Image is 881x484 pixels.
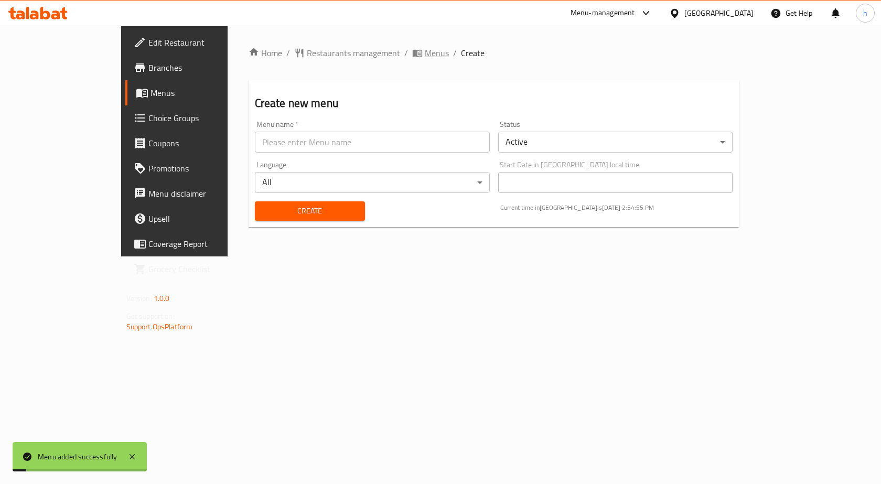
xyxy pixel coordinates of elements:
span: Edit Restaurant [148,36,260,49]
span: Menus [151,87,260,99]
span: Restaurants management [307,47,400,59]
div: Active [498,132,733,153]
li: / [286,47,290,59]
p: Current time in [GEOGRAPHIC_DATA] is [DATE] 2:54:55 PM [500,203,733,212]
div: [GEOGRAPHIC_DATA] [684,7,754,19]
a: Restaurants management [294,47,400,59]
span: Branches [148,61,260,74]
button: Create [255,201,365,221]
a: Branches [125,55,268,80]
span: Version: [126,292,152,305]
span: Create [263,205,357,218]
a: Menu disclaimer [125,181,268,206]
a: Menus [412,47,449,59]
span: Coupons [148,137,260,149]
a: Choice Groups [125,105,268,131]
a: Edit Restaurant [125,30,268,55]
span: Menu disclaimer [148,187,260,200]
li: / [453,47,457,59]
a: Promotions [125,156,268,181]
div: All [255,172,490,193]
a: Menus [125,80,268,105]
nav: breadcrumb [249,47,739,59]
span: h [863,7,867,19]
div: Menu-management [571,7,635,19]
a: Support.OpsPlatform [126,320,193,334]
a: Coupons [125,131,268,156]
span: Promotions [148,162,260,175]
span: Grocery Checklist [148,263,260,275]
span: Coverage Report [148,238,260,250]
span: Choice Groups [148,112,260,124]
span: Upsell [148,212,260,225]
a: Grocery Checklist [125,256,268,282]
a: Coverage Report [125,231,268,256]
input: Please enter Menu name [255,132,490,153]
h2: Create new menu [255,95,733,111]
span: Menus [425,47,449,59]
span: Create [461,47,485,59]
div: Menu added successfully [38,451,117,463]
span: Get support on: [126,309,175,323]
a: Upsell [125,206,268,231]
span: 1.0.0 [154,292,170,305]
li: / [404,47,408,59]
